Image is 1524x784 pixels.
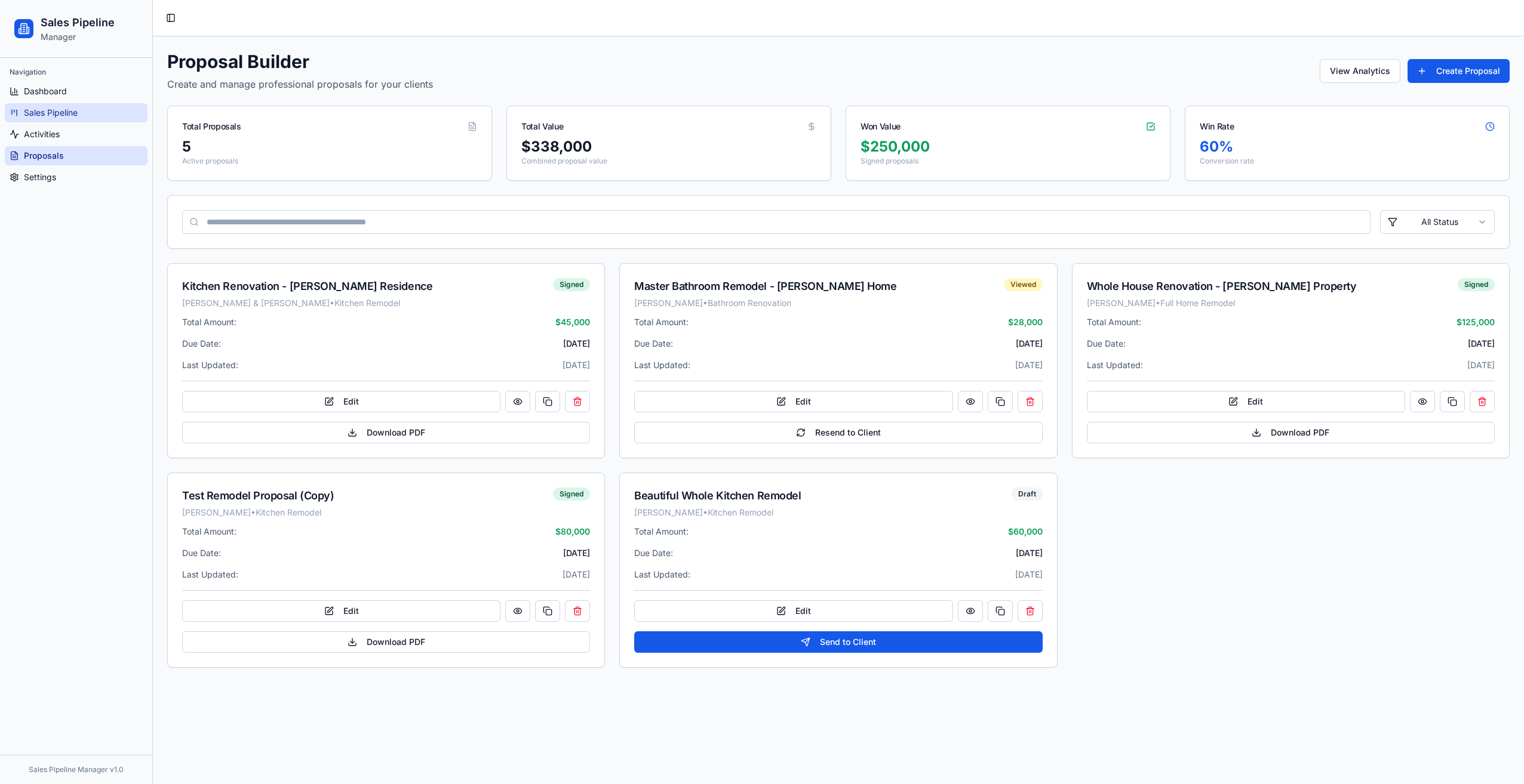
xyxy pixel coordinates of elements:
div: 5 [182,137,477,156]
div: Navigation [5,63,148,82]
h1: Sales Pipeline [41,14,115,31]
p: Signed proposals [861,156,1156,166]
div: Beautiful Whole Kitchen Remodel [634,487,1011,504]
button: Edit [182,600,500,622]
span: [DATE] [1468,338,1495,350]
div: Signed [553,278,590,291]
button: Edit [634,600,952,622]
div: Won Value [861,121,901,132]
p: Manager [41,31,115,43]
span: Total Amount: [634,316,689,328]
span: Due Date: [634,338,673,350]
span: Sales Pipeline [24,107,78,119]
button: Edit [634,391,952,412]
p: Active proposals [182,156,477,166]
div: $ 250,000 [861,137,1156,156]
div: [PERSON_NAME] • Kitchen Remodel [182,507,553,518]
button: View Analytics [1320,59,1400,83]
button: Download PDF [182,422,590,443]
div: 60 % [1200,137,1495,156]
div: Draft [1012,487,1043,501]
span: Due Date: [182,338,221,350]
span: Activities [24,128,60,140]
div: [PERSON_NAME] • Full Home Remodel [1087,297,1458,309]
div: Test Remodel Proposal (Copy) [182,487,553,504]
div: Signed [1458,278,1495,291]
h1: Proposal Builder [167,51,433,72]
div: [PERSON_NAME] • Kitchen Remodel [634,507,1011,518]
span: Total Amount: [1087,316,1141,328]
div: Total Value [521,121,563,132]
div: [PERSON_NAME] • Bathroom Renovation [634,297,1003,309]
button: Create Proposal [1408,59,1510,83]
p: Create and manage professional proposals for your clients [167,77,433,91]
button: Download PDF [1087,422,1495,443]
button: Download PDF [182,631,590,653]
span: [DATE] [1016,338,1043,350]
a: Proposals [5,146,148,165]
button: Resend to Client [634,422,1042,443]
div: Signed [553,487,590,501]
a: Dashboard [5,82,148,101]
button: Edit [1087,391,1405,412]
span: Settings [24,171,56,183]
span: Last Updated: [1087,359,1143,371]
div: Master Bathroom Remodel - [PERSON_NAME] Home [634,278,1003,295]
span: Due Date: [634,547,673,559]
span: [DATE] [563,359,590,371]
div: [PERSON_NAME] & [PERSON_NAME] • Kitchen Remodel [182,297,553,309]
a: Sales Pipeline [5,103,148,122]
a: Activities [5,125,148,144]
button: Send to Client [634,631,1042,653]
span: $ 60,000 [1008,526,1043,538]
span: Total Amount: [634,526,689,538]
span: Last Updated: [182,569,238,581]
span: Total Amount: [182,526,236,538]
span: Due Date: [182,547,221,559]
span: [DATE] [1015,569,1043,581]
span: [DATE] [1467,359,1495,371]
div: Viewed [1004,278,1043,291]
div: Whole House Renovation - [PERSON_NAME] Property [1087,278,1458,295]
span: Last Updated: [182,359,238,371]
p: Conversion rate [1200,156,1495,166]
span: [DATE] [563,547,590,559]
span: $ 80,000 [555,526,590,538]
div: Win Rate [1200,121,1234,132]
span: $ 125,000 [1457,316,1495,328]
span: $ 28,000 [1008,316,1043,328]
span: Proposals [24,150,64,162]
span: [DATE] [563,338,590,350]
span: [DATE] [563,569,590,581]
a: Settings [5,168,148,187]
div: Kitchen Renovation - [PERSON_NAME] Residence [182,278,553,295]
span: Last Updated: [634,569,690,581]
div: $ 338,000 [521,137,816,156]
span: [DATE] [1016,547,1043,559]
p: Combined proposal value [521,156,816,166]
span: $ 45,000 [555,316,590,328]
span: Last Updated: [634,359,690,371]
span: Dashboard [24,85,67,97]
div: Sales Pipeline Manager v1.0 [10,765,143,774]
span: Total Amount: [182,316,236,328]
span: [DATE] [1015,359,1043,371]
span: Due Date: [1087,338,1126,350]
div: Total Proposals [182,121,241,132]
button: Edit [182,391,500,412]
